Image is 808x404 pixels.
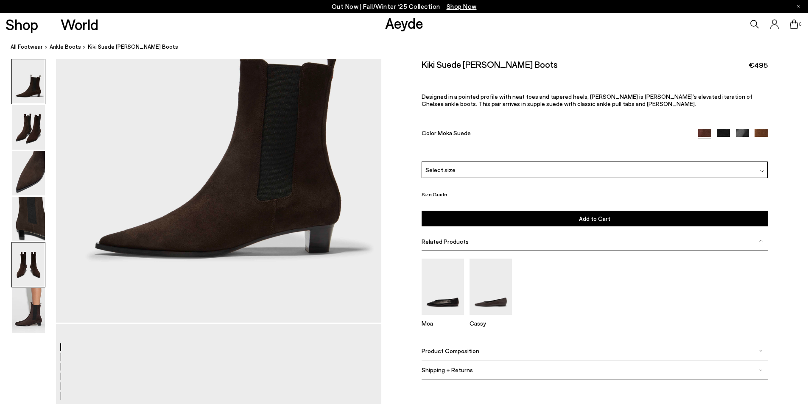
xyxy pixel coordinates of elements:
[438,129,471,137] span: Moka Suede
[422,211,768,226] button: Add to Cart
[470,259,512,315] img: Cassy Pointed-Toe Flats
[12,242,45,287] img: Kiki Suede Chelsea Boots - Image 5
[470,320,512,327] p: Cassy
[12,197,45,241] img: Kiki Suede Chelsea Boots - Image 4
[760,169,764,173] img: svg%3E
[422,259,464,315] img: Moa Pointed-Toe Flats
[12,288,45,333] img: Kiki Suede Chelsea Boots - Image 6
[12,105,45,150] img: Kiki Suede Chelsea Boots - Image 2
[422,59,558,70] h2: Kiki Suede [PERSON_NAME] Boots
[470,309,512,327] a: Cassy Pointed-Toe Flats Cassy
[422,93,768,107] p: Designed in a pointed profile with neat toes and tapered heels, [PERSON_NAME] is [PERSON_NAME]’s ...
[11,42,43,51] a: All Footwear
[422,129,687,139] div: Color:
[50,43,81,50] span: ankle boots
[50,42,81,51] a: ankle boots
[447,3,477,10] span: Navigate to /collections/new-in
[749,60,768,70] span: €495
[759,368,763,372] img: svg%3E
[422,309,464,327] a: Moa Pointed-Toe Flats Moa
[759,348,763,353] img: svg%3E
[422,347,479,354] span: Product Composition
[425,165,456,174] span: Select size
[12,151,45,195] img: Kiki Suede Chelsea Boots - Image 3
[6,17,38,32] a: Shop
[422,238,469,245] span: Related Products
[61,17,98,32] a: World
[759,239,763,243] img: svg%3E
[11,36,808,59] nav: breadcrumb
[579,215,610,222] span: Add to Cart
[88,42,178,51] span: Kiki Suede [PERSON_NAME] Boots
[422,366,473,373] span: Shipping + Returns
[798,22,802,27] span: 0
[790,20,798,29] a: 0
[332,1,477,12] p: Out Now | Fall/Winter ‘25 Collection
[385,14,423,32] a: Aeyde
[12,59,45,104] img: Kiki Suede Chelsea Boots - Image 1
[422,320,464,327] p: Moa
[422,189,447,200] button: Size Guide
